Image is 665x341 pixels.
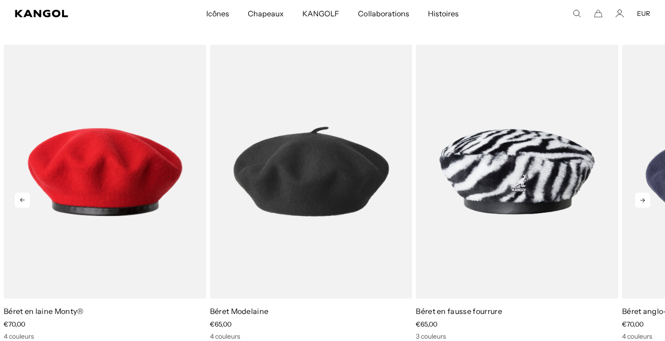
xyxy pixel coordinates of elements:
button: EUR [637,9,650,18]
font: Histoires [428,9,459,18]
font: Béret en fausse fourrure [416,306,502,316]
img: Béret en laine Monty® [4,45,206,299]
a: Béret en laine Monty® [4,306,84,316]
font: Collaborations [358,9,409,18]
font: Icônes [206,9,229,18]
font: 4 couleurs [210,332,240,341]
font: 4 couleurs [4,332,34,341]
div: 6 sur 9 [412,45,618,341]
img: Béret Modelaine [210,45,413,299]
a: Compte [616,9,624,18]
font: 4 couleurs [622,332,652,341]
summary: Rechercher ici [573,9,581,18]
font: Béret Modelaine [210,306,269,316]
a: Kangol [15,10,136,17]
img: Béret en fausse fourrure [416,45,618,299]
span: €70,00 [622,320,644,328]
div: 5 sur 9 [206,45,413,341]
span: €65,00 [416,320,437,328]
span: €70,00 [4,320,25,328]
font: KANGOLF [302,9,339,18]
font: 3 couleurs [416,332,446,341]
font: Chapeaux [248,9,284,18]
button: Panier [594,9,602,18]
span: €65,00 [210,320,231,328]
